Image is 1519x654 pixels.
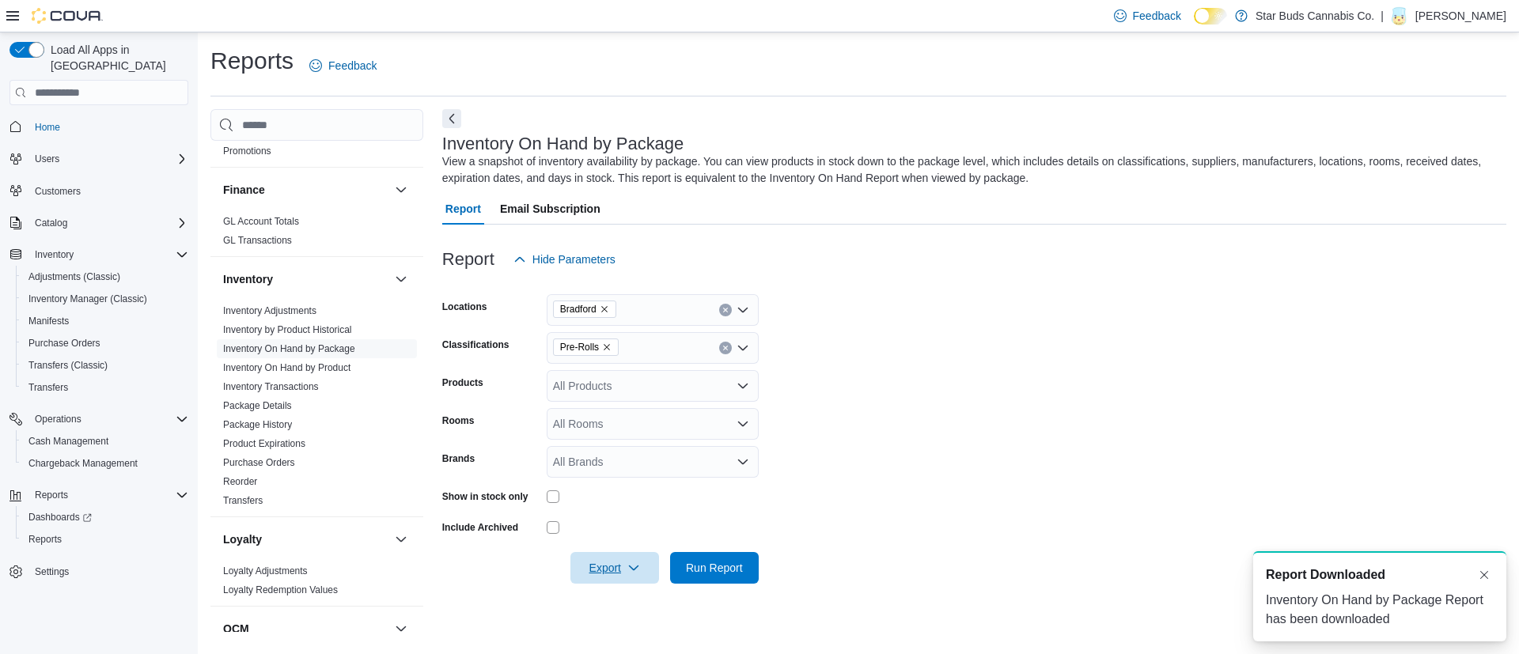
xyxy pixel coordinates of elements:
[3,244,195,266] button: Inventory
[553,338,619,356] span: Pre-Rolls
[16,266,195,288] button: Adjustments (Classic)
[28,116,188,136] span: Home
[28,562,75,581] a: Settings
[223,235,292,246] a: GL Transactions
[223,418,292,431] span: Package History
[210,561,423,606] div: Loyalty
[35,153,59,165] span: Users
[28,511,92,524] span: Dashboards
[28,149,188,168] span: Users
[22,312,188,331] span: Manifests
[16,430,195,452] button: Cash Management
[28,410,88,429] button: Operations
[28,118,66,137] a: Home
[35,489,68,501] span: Reports
[442,452,475,465] label: Brands
[737,304,749,316] button: Open list of options
[223,271,273,287] h3: Inventory
[28,410,188,429] span: Operations
[28,486,74,505] button: Reports
[28,435,108,448] span: Cash Management
[223,495,263,506] a: Transfers
[28,561,188,581] span: Settings
[223,215,299,228] span: GL Account Totals
[442,301,487,313] label: Locations
[1266,565,1494,584] div: Notification
[22,432,115,451] a: Cash Management
[223,565,308,577] a: Loyalty Adjustments
[223,399,292,412] span: Package Details
[28,214,74,232] button: Catalog
[16,506,195,528] a: Dashboards
[16,332,195,354] button: Purchase Orders
[442,521,518,534] label: Include Archived
[35,185,81,198] span: Customers
[223,437,305,450] span: Product Expirations
[22,530,188,549] span: Reports
[223,531,262,547] h3: Loyalty
[1266,591,1494,629] div: Inventory On Hand by Package Report has been downloaded
[28,337,100,350] span: Purchase Orders
[16,354,195,376] button: Transfers (Classic)
[223,584,338,595] a: Loyalty Redemption Values
[560,339,599,355] span: Pre-Rolls
[22,334,188,353] span: Purchase Orders
[737,418,749,430] button: Open list of options
[28,359,108,372] span: Transfers (Classic)
[223,531,388,547] button: Loyalty
[392,530,411,549] button: Loyalty
[570,552,659,584] button: Export
[35,565,69,578] span: Settings
[532,251,616,267] span: Hide Parameters
[223,380,319,393] span: Inventory Transactions
[28,181,188,201] span: Customers
[442,134,684,153] h3: Inventory On Hand by Package
[1390,6,1409,25] div: Daniel Swadron
[22,267,188,286] span: Adjustments (Classic)
[223,419,292,430] a: Package History
[442,109,461,128] button: Next
[442,153,1498,187] div: View a snapshot of inventory availability by package. You can view products in stock down to the ...
[16,452,195,474] button: Chargeback Management
[223,476,257,487] a: Reorder
[22,432,188,451] span: Cash Management
[16,528,195,550] button: Reports
[737,380,749,392] button: Open list of options
[3,148,195,170] button: Users
[22,289,153,308] a: Inventory Manager (Classic)
[223,305,316,316] a: Inventory Adjustments
[28,293,147,305] span: Inventory Manager (Classic)
[719,304,732,316] button: Clear input
[553,301,616,318] span: Bradford
[22,454,144,473] a: Chargeback Management
[223,565,308,577] span: Loyalty Adjustments
[223,362,350,373] a: Inventory On Hand by Product
[22,508,98,527] a: Dashboards
[442,338,509,351] label: Classifications
[22,378,188,397] span: Transfers
[28,457,138,470] span: Chargeback Management
[22,356,188,375] span: Transfers (Classic)
[22,289,188,308] span: Inventory Manager (Classic)
[223,216,299,227] a: GL Account Totals
[737,456,749,468] button: Open list of options
[1415,6,1506,25] p: [PERSON_NAME]
[28,245,188,264] span: Inventory
[392,270,411,289] button: Inventory
[16,376,195,399] button: Transfers
[16,310,195,332] button: Manifests
[223,361,350,374] span: Inventory On Hand by Product
[28,182,87,201] a: Customers
[223,271,388,287] button: Inventory
[223,621,388,637] button: OCM
[22,454,188,473] span: Chargeback Management
[600,304,609,314] button: Remove Bradford from selection in this group
[22,312,75,331] a: Manifests
[35,248,74,261] span: Inventory
[223,456,295,469] span: Purchase Orders
[210,45,294,77] h1: Reports
[22,530,68,549] a: Reports
[28,315,69,327] span: Manifests
[3,180,195,202] button: Customers
[223,182,388,198] button: Finance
